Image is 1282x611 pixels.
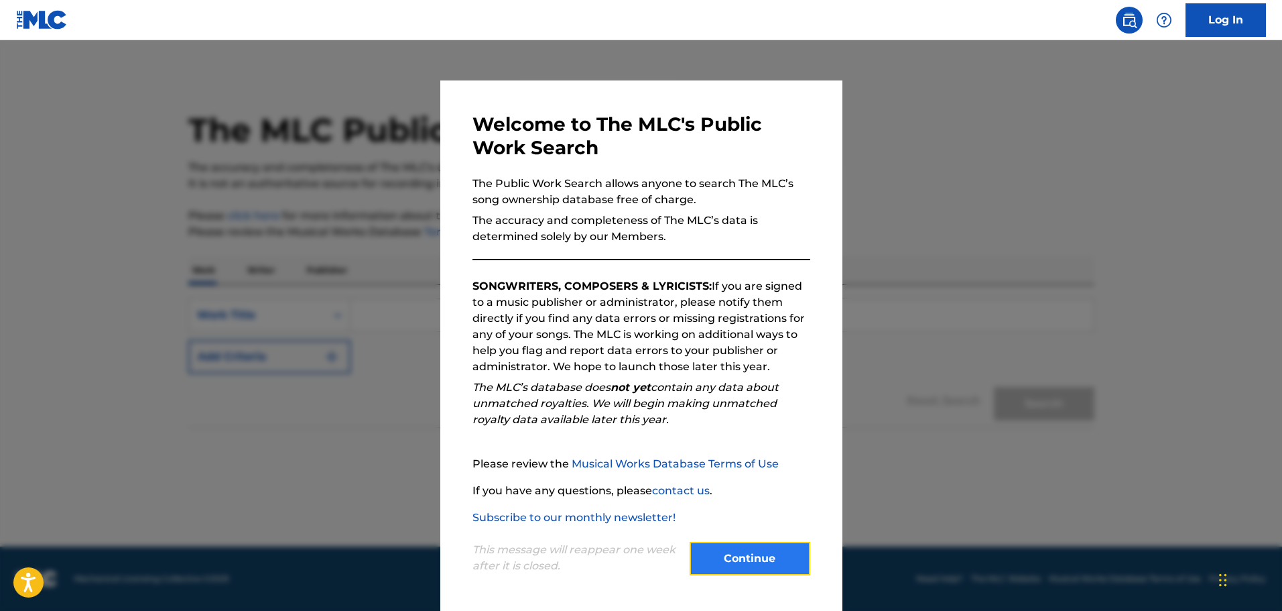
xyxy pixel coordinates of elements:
[1215,547,1282,611] iframe: Chat Widget
[572,457,779,470] a: Musical Works Database Terms of Use
[652,484,710,497] a: contact us
[1156,12,1172,28] img: help
[472,542,682,574] p: This message will reappear one week after it is closed.
[472,381,779,426] em: The MLC’s database does contain any data about unmatched royalties. We will begin making unmatche...
[472,511,676,524] a: Subscribe to our monthly newsletter!
[472,483,810,499] p: If you have any questions, please .
[1185,3,1266,37] a: Log In
[472,278,810,375] p: If you are signed to a music publisher or administrator, please notify them directly if you find ...
[472,176,810,208] p: The Public Work Search allows anyone to search The MLC’s song ownership database free of charge.
[472,113,810,160] h3: Welcome to The MLC's Public Work Search
[690,542,810,575] button: Continue
[16,10,68,30] img: MLC Logo
[1219,560,1227,600] div: Drag
[472,213,810,245] p: The accuracy and completeness of The MLC’s data is determined solely by our Members.
[1151,7,1177,34] div: Help
[1116,7,1143,34] a: Public Search
[611,381,651,394] strong: not yet
[1121,12,1137,28] img: search
[472,280,712,292] strong: SONGWRITERS, COMPOSERS & LYRICISTS:
[472,456,810,472] p: Please review the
